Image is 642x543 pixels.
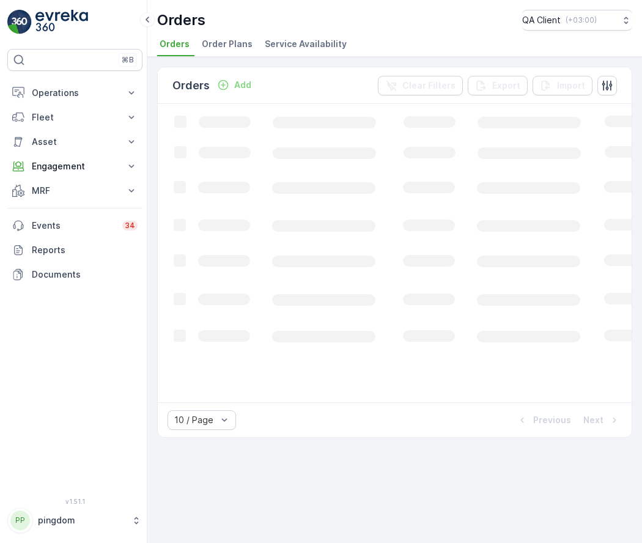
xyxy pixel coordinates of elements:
[7,154,142,179] button: Engagement
[32,160,118,172] p: Engagement
[38,514,125,526] p: pingdom
[157,10,205,30] p: Orders
[265,38,347,50] span: Service Availability
[522,14,561,26] p: QA Client
[35,10,88,34] img: logo_light-DOdMpM7g.png
[566,15,597,25] p: ( +03:00 )
[7,238,142,262] a: Reports
[7,81,142,105] button: Operations
[402,79,456,92] p: Clear Filters
[583,414,603,426] p: Next
[32,111,118,124] p: Fleet
[125,221,135,231] p: 34
[533,76,592,95] button: Import
[32,185,118,197] p: MRF
[492,79,520,92] p: Export
[557,79,585,92] p: Import
[7,10,32,34] img: logo
[202,38,253,50] span: Order Plans
[32,87,118,99] p: Operations
[32,268,138,281] p: Documents
[7,262,142,287] a: Documents
[122,55,134,65] p: ⌘B
[533,414,571,426] p: Previous
[32,136,118,148] p: Asset
[522,10,632,31] button: QA Client(+03:00)
[234,79,251,91] p: Add
[515,413,572,427] button: Previous
[32,244,138,256] p: Reports
[7,105,142,130] button: Fleet
[212,78,256,92] button: Add
[160,38,190,50] span: Orders
[7,179,142,203] button: MRF
[582,413,622,427] button: Next
[7,130,142,154] button: Asset
[7,213,142,238] a: Events34
[172,77,210,94] p: Orders
[7,498,142,505] span: v 1.51.1
[378,76,463,95] button: Clear Filters
[10,511,30,530] div: PP
[32,220,115,232] p: Events
[7,508,142,533] button: PPpingdom
[468,76,528,95] button: Export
